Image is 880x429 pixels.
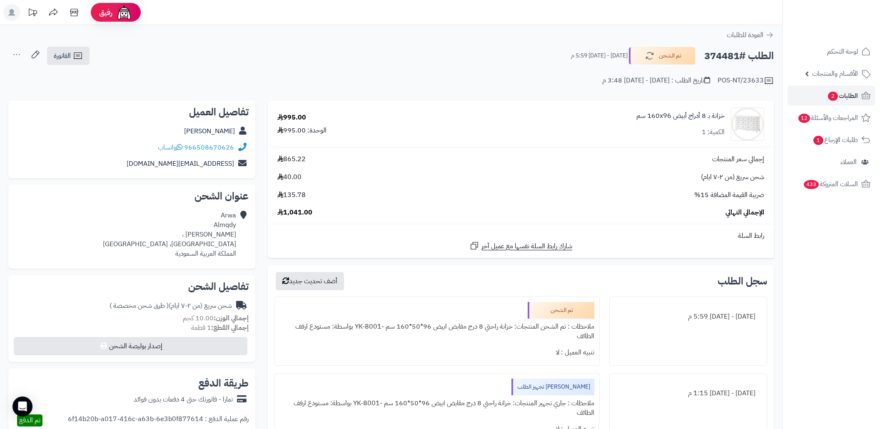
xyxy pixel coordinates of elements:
span: الإجمالي النهائي [725,208,764,217]
a: [PERSON_NAME] [184,126,235,136]
a: المراجعات والأسئلة12 [788,108,875,128]
div: رقم عملية الدفع : 6f14b20b-a017-416c-a63b-6e3b0f877614 [68,414,249,427]
a: العملاء [788,152,875,172]
span: طلبات الإرجاع [813,134,858,146]
img: 1731233659-1-90x90.jpg [731,107,764,141]
span: السلات المتروكة [803,178,858,190]
strong: إجمالي القطع: [211,323,249,333]
span: العملاء [840,156,857,168]
button: أضف تحديث جديد [276,272,344,290]
div: تم الشحن [528,302,594,319]
span: شحن سريع (من ٢-٧ ايام) [701,172,764,182]
div: الكمية: 1 [702,127,725,137]
span: 1 [813,136,824,145]
button: تم الشحن [629,47,696,65]
a: واتساب [158,142,182,152]
span: 12 [798,114,810,123]
span: رفيق [99,7,112,17]
div: Open Intercom Messenger [12,397,32,417]
div: الوحدة: 995.00 [277,126,327,135]
div: 995.00 [277,113,306,122]
a: لوحة التحكم [788,42,875,62]
div: رابط السلة [271,231,770,241]
a: [EMAIL_ADDRESS][DOMAIN_NAME] [127,159,234,169]
a: تحديثات المنصة [22,4,43,23]
span: 865.22 [277,155,306,164]
span: الأقسام والمنتجات [812,68,858,80]
a: الطلبات2 [788,86,875,106]
span: إجمالي سعر المنتجات [712,155,764,164]
span: ضريبة القيمة المضافة 15% [694,190,764,200]
span: لوحة التحكم [827,46,858,57]
div: تمارا - فاتورتك حتى 4 دفعات بدون فوائد [134,395,233,404]
div: [DATE] - [DATE] 5:59 م [615,309,762,325]
span: الطلبات [827,90,858,102]
span: 1,041.00 [277,208,312,217]
small: 10.00 كجم [183,313,249,323]
a: شارك رابط السلة نفسها مع عميل آخر [469,241,572,251]
small: 1 قطعة [191,323,249,333]
span: 40.00 [277,172,302,182]
div: شحن سريع (من ٢-٧ ايام) [110,301,232,311]
div: تنبيه العميل : لا [280,344,594,361]
div: Arwa Almqdy [PERSON_NAME] ، [GEOGRAPHIC_DATA]، [GEOGRAPHIC_DATA] المملكة العربية السعودية [103,211,236,258]
h2: تفاصيل الشحن [15,282,249,292]
div: تاريخ الطلب : [DATE] - [DATE] 3:48 م [602,76,710,85]
span: العودة للطلبات [727,30,763,40]
h3: سجل الطلب [718,276,767,286]
div: POS-NT/23633 [718,76,774,86]
a: الفاتورة [47,47,90,65]
span: تم الدفع [19,415,40,425]
div: [DATE] - [DATE] 1:15 م [615,385,762,402]
h2: الطلب #374481 [704,47,774,65]
span: 2 [828,92,838,101]
a: العودة للطلبات [727,30,774,40]
span: الفاتورة [54,51,71,61]
a: 966508670626 [184,142,234,152]
img: ai-face.png [116,4,132,21]
div: [PERSON_NAME] تجهيز الطلب [511,379,594,395]
div: ملاحظات : جاري تجهيز المنتجات: خزانة راحتي 8 درج مقابض ابيض 96*50*160 سم -YK-8001 بواسطة: مستودع ... [280,395,594,421]
span: ( طرق شحن مخصصة ) [110,301,169,311]
a: طلبات الإرجاع1 [788,130,875,150]
img: logo-2.png [823,19,872,37]
button: إصدار بوليصة الشحن [14,337,247,355]
small: [DATE] - [DATE] 5:59 م [571,52,628,60]
strong: إجمالي الوزن: [214,313,249,323]
span: المراجعات والأسئلة [798,112,858,124]
div: ملاحظات : تم الشحن المنتجات: خزانة راحتي 8 درج مقابض ابيض 96*50*160 سم -YK-8001 بواسطة: مستودع ار... [280,319,594,344]
h2: طريقة الدفع [198,378,249,388]
h2: تفاصيل العميل [15,107,249,117]
a: خزانة بـ 8 أدراج أبيض ‎160x96 سم‏ [636,111,725,121]
a: السلات المتروكة433 [788,174,875,194]
span: 433 [804,180,819,190]
span: شارك رابط السلة نفسها مع عميل آخر [481,242,572,251]
span: 135.78 [277,190,306,200]
h2: عنوان الشحن [15,191,249,201]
